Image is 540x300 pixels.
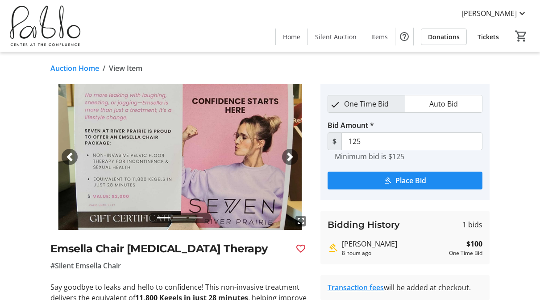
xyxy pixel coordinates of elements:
[454,6,535,21] button: [PERSON_NAME]
[339,95,394,112] span: One Time Bid
[109,63,142,74] span: View Item
[328,242,338,253] mat-icon: Highest bid
[424,95,463,112] span: Auto Bid
[295,216,306,226] mat-icon: fullscreen
[335,152,404,161] tr-hint: Minimum bid is $125
[449,249,482,257] div: One Time Bid
[470,29,506,45] a: Tickets
[478,32,499,41] span: Tickets
[462,219,482,230] span: 1 bids
[328,282,482,293] div: will be added at checkout.
[342,249,445,257] div: 8 hours ago
[328,132,342,150] span: $
[308,29,364,45] a: Silent Auction
[328,120,374,131] label: Bid Amount *
[421,29,467,45] a: Donations
[461,8,517,19] span: [PERSON_NAME]
[395,28,413,45] button: Help
[315,32,357,41] span: Silent Auction
[103,63,105,74] span: /
[328,218,400,231] h3: Bidding History
[364,29,395,45] a: Items
[276,29,307,45] a: Home
[328,172,482,189] button: Place Bid
[292,240,310,258] button: Favourite
[283,32,300,41] span: Home
[466,238,482,249] strong: $100
[371,32,388,41] span: Items
[50,260,121,271] span: #Silent Emsella Chair
[513,28,529,44] button: Cart
[428,32,460,41] span: Donations
[328,283,384,292] a: Transaction fees
[50,84,310,230] img: Image
[50,63,99,74] a: Auction Home
[50,241,288,257] h2: Emsella Chair [MEDICAL_DATA] Therapy
[5,4,85,48] img: Pablo Center's Logo
[395,175,426,186] span: Place Bid
[342,238,445,249] div: [PERSON_NAME]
